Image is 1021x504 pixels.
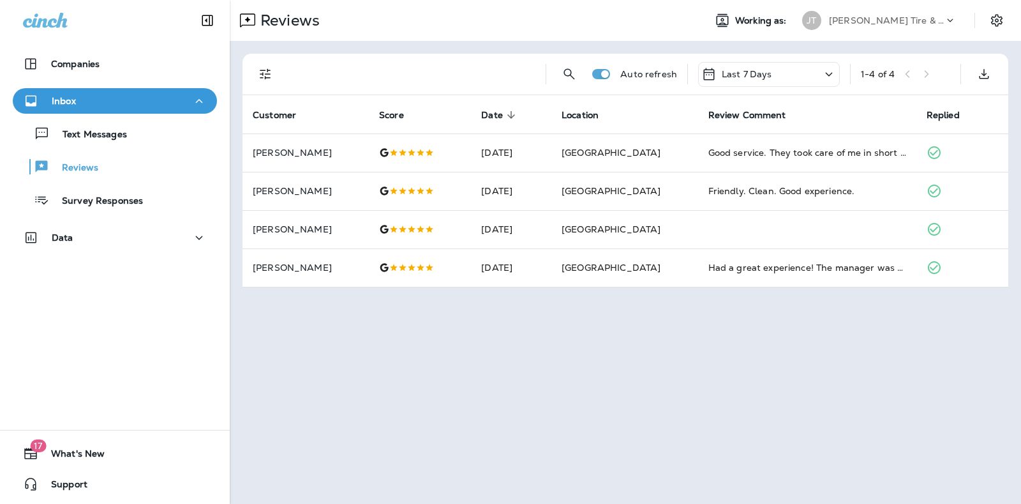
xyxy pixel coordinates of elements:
[562,262,660,273] span: [GEOGRAPHIC_DATA]
[13,471,217,497] button: Support
[49,195,143,208] p: Survey Responses
[13,441,217,466] button: 17What's New
[927,109,976,121] span: Replied
[708,146,906,159] div: Good service. They took care of me in short order. Will go again.
[985,9,1008,32] button: Settings
[861,69,895,79] div: 1 - 4 of 4
[562,109,615,121] span: Location
[471,172,551,210] td: [DATE]
[13,153,217,180] button: Reviews
[253,109,313,121] span: Customer
[471,248,551,287] td: [DATE]
[379,109,421,121] span: Score
[13,88,217,114] button: Inbox
[38,448,105,464] span: What's New
[735,15,789,26] span: Working as:
[13,51,217,77] button: Companies
[620,69,677,79] p: Auto refresh
[708,185,906,197] div: Friendly. Clean. Good experience.
[253,224,359,234] p: [PERSON_NAME]
[379,110,404,121] span: Score
[253,61,278,87] button: Filters
[13,225,217,250] button: Data
[50,129,127,141] p: Text Messages
[708,110,786,121] span: Review Comment
[562,110,599,121] span: Location
[481,110,503,121] span: Date
[562,185,660,197] span: [GEOGRAPHIC_DATA]
[52,96,76,106] p: Inbox
[708,109,803,121] span: Review Comment
[253,148,359,158] p: [PERSON_NAME]
[562,147,660,158] span: [GEOGRAPHIC_DATA]
[253,186,359,196] p: [PERSON_NAME]
[556,61,582,87] button: Search Reviews
[51,59,100,69] p: Companies
[13,187,217,213] button: Survey Responses
[190,8,225,33] button: Collapse Sidebar
[708,261,906,274] div: Had a great experience! The manager was super helpful and took the time to explain the different ...
[829,15,944,26] p: [PERSON_NAME] Tire & Auto
[471,210,551,248] td: [DATE]
[253,263,359,273] p: [PERSON_NAME]
[49,162,98,174] p: Reviews
[52,233,73,243] p: Data
[802,11,821,30] div: JT
[38,479,87,494] span: Support
[481,109,519,121] span: Date
[255,11,320,30] p: Reviews
[13,120,217,147] button: Text Messages
[30,439,46,452] span: 17
[971,61,997,87] button: Export as CSV
[471,134,551,172] td: [DATE]
[722,69,772,79] p: Last 7 Days
[562,224,660,235] span: [GEOGRAPHIC_DATA]
[253,110,296,121] span: Customer
[927,110,960,121] span: Replied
